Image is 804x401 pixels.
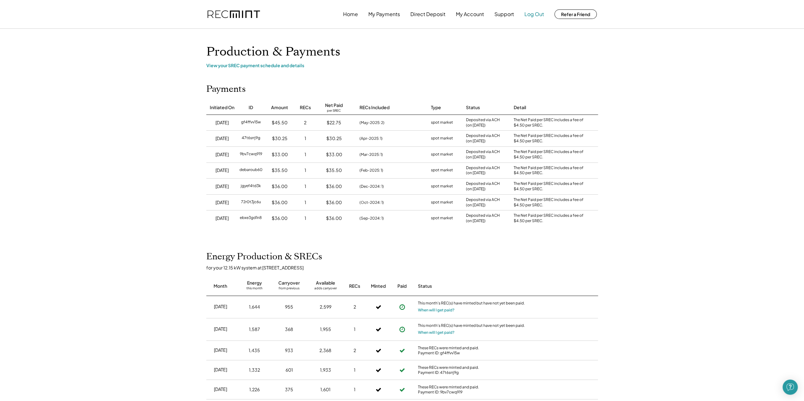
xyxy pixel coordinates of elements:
[456,8,484,21] button: My Account
[524,8,544,21] button: Log Out
[349,283,360,289] div: RECs
[320,326,331,333] div: 1,955
[466,104,480,111] div: Status
[279,286,299,292] div: from previous
[285,326,293,333] div: 368
[214,304,227,310] div: [DATE]
[272,183,287,190] div: $36.00
[326,183,342,190] div: $36.00
[418,323,525,329] div: This month's REC(s) have minted but have not yet been paid.
[215,135,229,142] div: [DATE]
[327,120,341,126] div: $22.75
[320,304,331,310] div: 2,599
[215,120,229,126] div: [DATE]
[514,197,586,208] div: The Net Paid per SREC includes a fee of $4.50 per SREC.
[316,280,335,286] div: Available
[466,149,500,160] div: Deposited via ACH (on [DATE])
[514,117,586,128] div: The Net Paid per SREC includes a fee of $4.50 per SREC.
[249,326,260,333] div: 1,587
[249,386,260,393] div: 1,226
[354,347,356,354] div: 2
[431,104,441,111] div: Type
[397,302,407,312] button: Payment approved, but not yet initiated.
[305,151,306,158] div: 1
[360,215,384,221] div: (Sep-2024: 1)
[418,283,525,289] div: Status
[304,120,306,126] div: 2
[360,120,384,126] div: (May-2025: 2)
[305,183,306,190] div: 1
[494,8,514,21] button: Support
[466,213,500,224] div: Deposited via ACH (on [DATE])
[241,183,261,190] div: jgyef4td3k
[327,109,341,113] div: per SREC
[214,347,227,353] div: [DATE]
[514,133,586,144] div: The Net Paid per SREC includes a fee of $4.50 per SREC.
[360,152,383,157] div: (Mar-2025: 1)
[418,385,525,394] div: These RECs were minted and paid. Payment ID: 9bv7cwq919
[215,183,229,190] div: [DATE]
[249,304,260,310] div: 1,644
[418,365,525,375] div: These RECs were minted and paid. Payment ID: 47t6srrj9g
[206,62,598,68] div: View your SREC payment schedule and details
[247,280,262,286] div: Energy
[466,133,500,144] div: Deposited via ACH (on [DATE])
[514,165,586,176] div: The Net Paid per SREC includes a fee of $4.50 per SREC.
[246,286,263,292] div: this month
[326,199,342,206] div: $36.00
[278,280,300,286] div: Carryover
[215,151,229,158] div: [DATE]
[305,215,306,221] div: 1
[272,199,287,206] div: $36.00
[431,151,453,158] div: spot market
[514,149,586,160] div: The Net Paid per SREC includes a fee of $4.50 per SREC.
[272,135,287,142] div: $30.25
[360,136,383,141] div: (Apr-2025: 1)
[431,183,453,190] div: spot market
[214,386,227,392] div: [DATE]
[206,44,598,59] h1: Production & Payments
[285,347,293,354] div: 933
[431,215,453,221] div: spot market
[208,10,260,18] img: recmint-logotype%403x.png
[326,215,342,221] div: $36.00
[249,347,260,354] div: 1,435
[360,200,384,205] div: (Oct-2024: 1)
[397,325,407,334] button: Payment approved, but not yet initiated.
[418,345,525,355] div: These RECs were minted and paid. Payment ID: gf4ffvv15w
[210,104,234,111] div: Initiated On
[418,329,455,336] button: When will I get paid?
[354,326,355,333] div: 1
[466,165,500,176] div: Deposited via ACH (on [DATE])
[326,135,342,142] div: $30.25
[242,135,260,142] div: 47t6srrj9g
[305,199,306,206] div: 1
[418,301,525,307] div: This month's REC(s) have minted but have not yet been paid.
[320,386,330,393] div: 1,601
[431,167,453,174] div: spot market
[305,135,306,142] div: 1
[325,102,343,109] div: Net Paid
[314,286,337,292] div: adds carryover
[466,181,500,192] div: Deposited via ACH (on [DATE])
[272,151,288,158] div: $33.00
[368,8,400,21] button: My Payments
[271,104,288,111] div: Amount
[285,386,293,393] div: 375
[286,367,293,373] div: 601
[305,167,306,174] div: 1
[410,8,445,21] button: Direct Deposit
[272,167,287,174] div: $35.50
[431,120,453,126] div: spot market
[326,151,342,158] div: $33.00
[272,215,287,221] div: $36.00
[326,167,342,174] div: $35.50
[360,168,383,173] div: (Feb-2025: 1)
[240,151,262,158] div: 9bv7cwq919
[514,213,586,224] div: The Net Paid per SREC includes a fee of $4.50 per SREC.
[320,367,331,373] div: 1,933
[554,9,597,19] button: Refer a Friend
[354,367,355,373] div: 1
[418,307,455,313] button: When will I get paid?
[514,104,526,111] div: Detail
